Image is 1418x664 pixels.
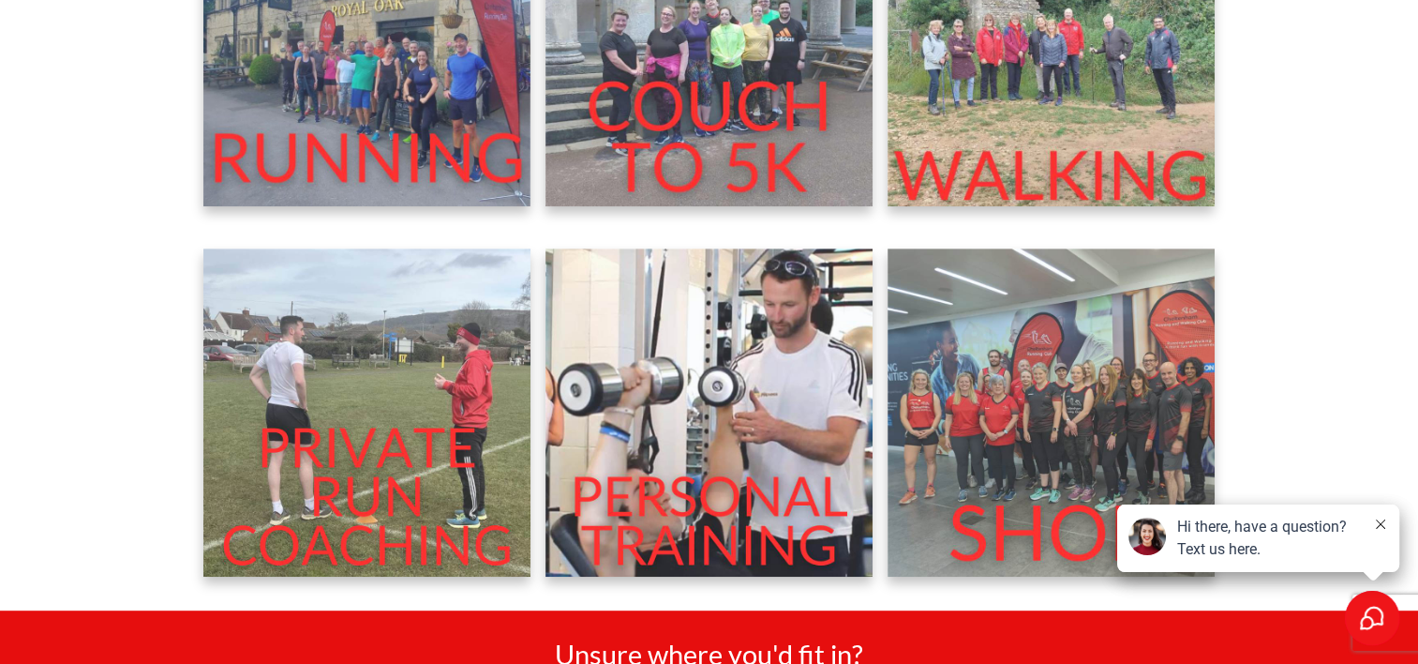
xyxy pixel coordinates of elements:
[545,249,873,577] img: Personal Training Cheltenham
[888,249,1216,577] img: Shop
[203,249,531,577] img: Private Running Coach Cheltenham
